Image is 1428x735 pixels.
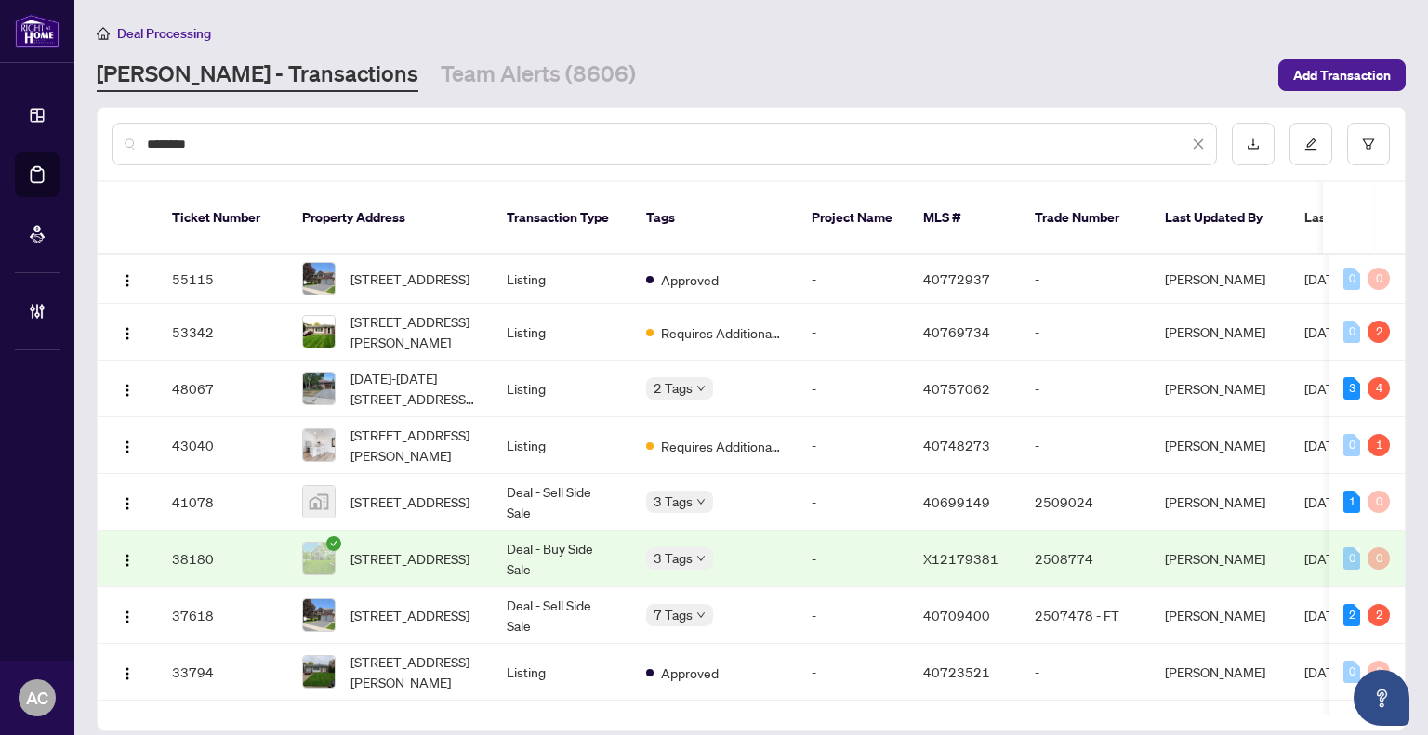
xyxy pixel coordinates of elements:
[120,440,135,454] img: Logo
[1304,207,1418,228] span: Last Modified Date
[1304,323,1345,340] span: [DATE]
[120,610,135,624] img: Logo
[654,547,693,569] span: 3 Tags
[120,666,135,681] img: Logo
[26,685,48,711] span: AC
[120,383,135,398] img: Logo
[492,644,631,701] td: Listing
[1347,123,1390,165] button: filter
[696,384,706,393] span: down
[923,550,998,567] span: X12179381
[303,486,335,518] img: thumbnail-img
[1368,268,1390,290] div: 0
[350,492,469,512] span: [STREET_ADDRESS]
[631,182,797,255] th: Tags
[1150,361,1289,417] td: [PERSON_NAME]
[120,553,135,568] img: Logo
[661,269,719,290] span: Approved
[1020,644,1150,701] td: -
[696,497,706,506] span: down
[1343,547,1360,570] div: 0
[97,59,418,92] a: [PERSON_NAME] - Transactions
[923,380,990,397] span: 40757062
[157,644,287,701] td: 33794
[1368,491,1390,513] div: 0
[303,263,335,295] img: thumbnail-img
[1368,377,1390,400] div: 4
[303,429,335,461] img: thumbnail-img
[1020,587,1150,644] td: 2507478 - FT
[1020,531,1150,587] td: 2508774
[661,663,719,683] span: Approved
[1020,361,1150,417] td: -
[797,255,908,304] td: -
[1020,417,1150,474] td: -
[908,182,1020,255] th: MLS #
[1304,270,1345,287] span: [DATE]
[797,182,908,255] th: Project Name
[797,474,908,531] td: -
[797,644,908,701] td: -
[112,544,142,573] button: Logo
[1150,644,1289,701] td: [PERSON_NAME]
[157,531,287,587] td: 38180
[350,269,469,289] span: [STREET_ADDRESS]
[326,536,341,551] span: check-circle
[112,317,142,347] button: Logo
[1192,138,1205,151] span: close
[797,531,908,587] td: -
[1343,491,1360,513] div: 1
[112,374,142,403] button: Logo
[654,377,693,399] span: 2 Tags
[923,607,990,623] span: 40709400
[1304,138,1317,151] span: edit
[350,651,477,692] span: [STREET_ADDRESS][PERSON_NAME]
[492,531,631,587] td: Deal - Buy Side Sale
[157,255,287,304] td: 55115
[157,304,287,361] td: 53342
[1304,607,1345,623] span: [DATE]
[15,14,59,48] img: logo
[654,491,693,512] span: 3 Tags
[303,316,335,348] img: thumbnail-img
[1020,474,1150,531] td: 2509024
[1368,604,1390,626] div: 2
[492,474,631,531] td: Deal - Sell Side Sale
[350,368,477,409] span: [DATE]-[DATE][STREET_ADDRESS][PERSON_NAME]
[1247,138,1260,151] span: download
[923,437,990,453] span: 40748273
[1368,661,1390,683] div: 0
[1304,380,1345,397] span: [DATE]
[1343,434,1360,456] div: 0
[1354,670,1409,726] button: Open asap
[696,554,706,563] span: down
[112,487,142,517] button: Logo
[303,599,335,631] img: thumbnail-img
[1343,661,1360,683] div: 0
[97,27,110,40] span: home
[797,361,908,417] td: -
[120,326,135,341] img: Logo
[157,587,287,644] td: 37618
[350,311,477,352] span: [STREET_ADDRESS][PERSON_NAME]
[1304,437,1345,453] span: [DATE]
[1232,123,1275,165] button: download
[117,25,211,42] span: Deal Processing
[157,417,287,474] td: 43040
[157,361,287,417] td: 48067
[112,657,142,687] button: Logo
[1368,434,1390,456] div: 1
[303,373,335,404] img: thumbnail-img
[1150,182,1289,255] th: Last Updated By
[1020,304,1150,361] td: -
[923,323,990,340] span: 40769734
[1020,182,1150,255] th: Trade Number
[157,474,287,531] td: 41078
[1150,587,1289,644] td: [PERSON_NAME]
[661,322,782,343] span: Requires Additional Docs
[492,182,631,255] th: Transaction Type
[303,543,335,574] img: thumbnail-img
[1304,550,1345,567] span: [DATE]
[1368,321,1390,343] div: 2
[923,270,990,287] span: 40772937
